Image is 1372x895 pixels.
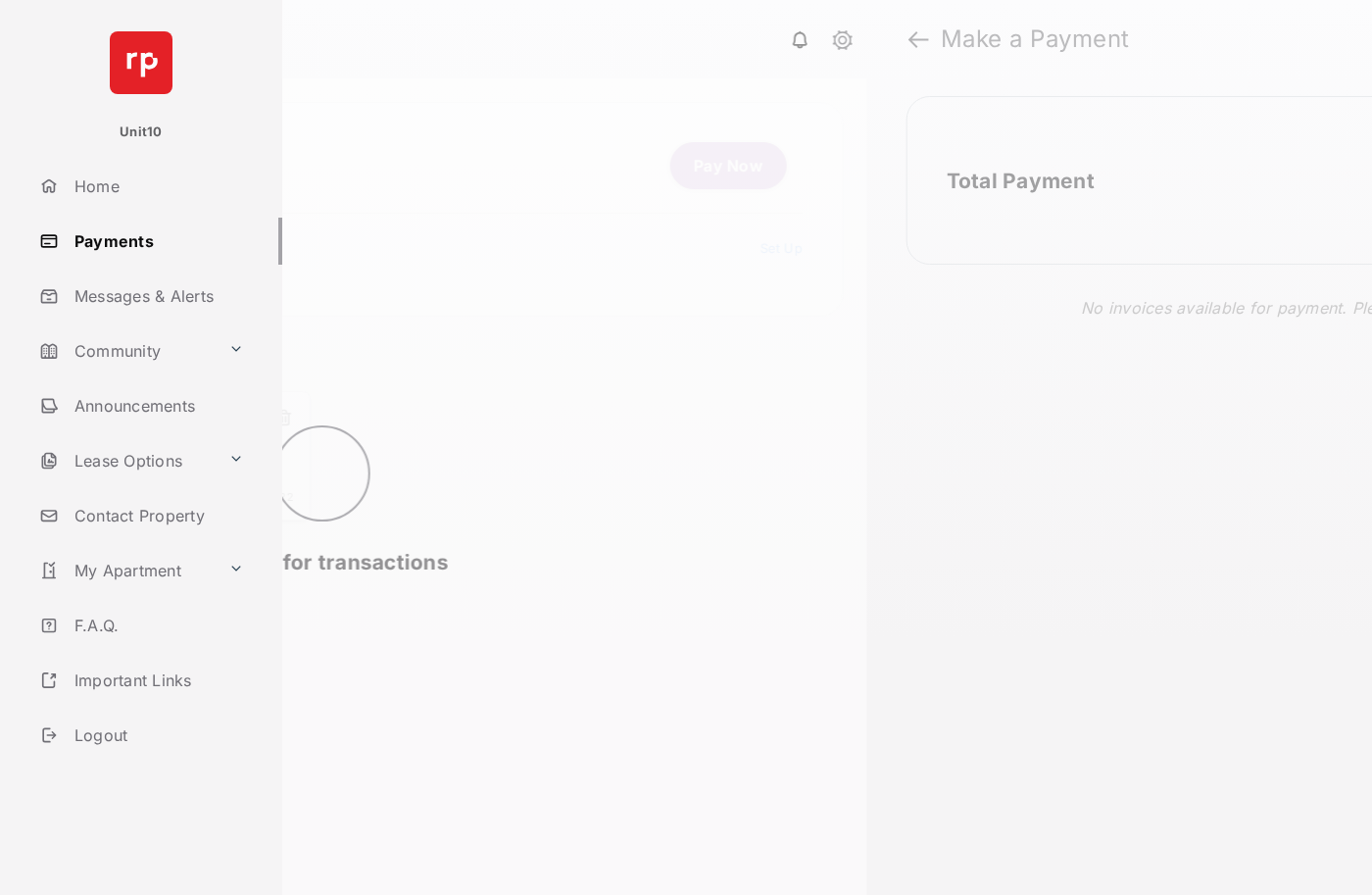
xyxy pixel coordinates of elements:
[31,657,252,704] a: Important Links
[31,712,282,759] a: Logout
[31,273,282,320] a: Messages & Alerts
[31,602,282,649] a: F.A.Q.
[31,327,220,374] a: Community
[110,31,172,94] img: svg+xml;base64,PHN2ZyB4bWxucz0iaHR0cDovL3d3dy53My5vcmcvMjAwMC9zdmciIHdpZHRoPSI2NCIgaGVpZ2h0PSI2NC...
[31,382,282,429] a: Announcements
[120,123,163,142] p: Unit10
[31,547,220,594] a: My Apartment
[196,550,449,574] span: Looking for transactions
[31,163,282,210] a: Home
[31,492,282,539] a: Contact Property
[31,437,220,484] a: Lease Options
[947,169,1095,193] h2: Total Payment
[941,27,1130,51] strong: Make a Payment
[31,218,282,265] a: Payments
